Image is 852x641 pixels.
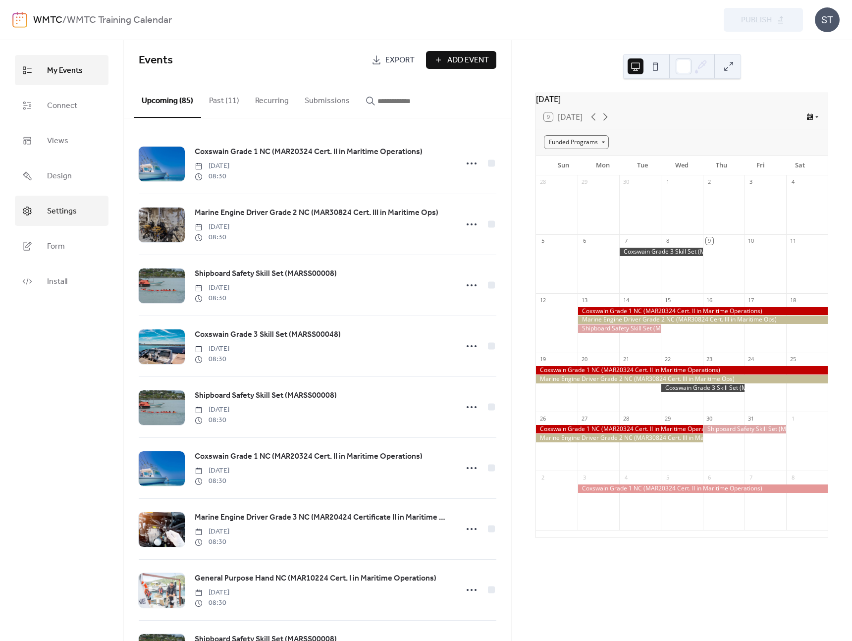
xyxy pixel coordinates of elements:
[664,415,671,422] div: 29
[578,324,661,333] div: Shipboard Safety Skill Set (MARSS00008)
[195,390,337,402] span: Shipboard Safety Skill Set (MARSS00008)
[201,80,247,117] button: Past (11)
[247,80,297,117] button: Recurring
[661,384,744,392] div: Coxswain Grade 3 Skill Set (MARSS00048)
[706,178,713,186] div: 2
[701,156,741,175] div: Thu
[195,511,452,524] a: Marine Engine Driver Grade 3 NC (MAR20424 Certificate II in Maritime Ops)
[622,415,630,422] div: 28
[578,307,828,316] div: Coxswain Grade 1 NC (MAR20324 Cert. II in Maritime Operations)
[47,239,65,254] span: Form
[539,356,546,363] div: 19
[15,231,108,261] a: Form
[706,356,713,363] div: 23
[747,237,755,245] div: 10
[780,156,820,175] div: Sat
[195,293,229,304] span: 08:30
[536,93,828,105] div: [DATE]
[297,80,358,117] button: Submissions
[664,237,671,245] div: 8
[789,178,797,186] div: 4
[581,296,588,304] div: 13
[195,415,229,426] span: 08:30
[664,178,671,186] div: 1
[195,207,438,219] a: Marine Engine Driver Grade 2 NC (MAR30824 Cert. III in Maritime Ops)
[195,344,229,354] span: [DATE]
[47,204,77,219] span: Settings
[385,54,415,66] span: Export
[195,450,423,463] a: Coxswain Grade 1 NC (MAR20324 Cert. II in Maritime Operations)
[195,389,337,402] a: Shipboard Safety Skill Set (MARSS00008)
[195,598,229,608] span: 08:30
[578,484,828,493] div: Coxswain Grade 1 NC (MAR20324 Cert. II in Maritime Operations)
[747,178,755,186] div: 3
[15,125,108,156] a: Views
[623,156,662,175] div: Tue
[195,573,436,585] span: General Purpose Hand NC (MAR10224 Cert. I in Maritime Operations)
[67,11,172,30] b: WMTC Training Calendar
[536,425,703,433] div: Coxswain Grade 1 NC (MAR20324 Cert. II in Maritime Operations)
[706,474,713,481] div: 6
[15,160,108,191] a: Design
[664,296,671,304] div: 15
[747,474,755,481] div: 7
[581,415,588,422] div: 27
[195,451,423,463] span: Coxswain Grade 1 NC (MAR20324 Cert. II in Maritime Operations)
[195,267,337,280] a: Shipboard Safety Skill Set (MARSS00008)
[789,356,797,363] div: 25
[539,178,546,186] div: 28
[195,588,229,598] span: [DATE]
[789,296,797,304] div: 18
[364,51,422,69] a: Export
[47,133,68,149] span: Views
[747,296,755,304] div: 17
[195,171,229,182] span: 08:30
[195,476,229,486] span: 08:30
[62,11,67,30] b: /
[195,512,452,524] span: Marine Engine Driver Grade 3 NC (MAR20424 Certificate II in Maritime Ops)
[581,356,588,363] div: 20
[134,80,201,118] button: Upcoming (85)
[706,296,713,304] div: 16
[47,274,67,289] span: Install
[539,415,546,422] div: 26
[195,283,229,293] span: [DATE]
[33,11,62,30] a: WMTC
[789,237,797,245] div: 11
[15,55,108,85] a: My Events
[747,415,755,422] div: 31
[741,156,781,175] div: Fri
[195,572,436,585] a: General Purpose Hand NC (MAR10224 Cert. I in Maritime Operations)
[664,474,671,481] div: 5
[662,156,702,175] div: Wed
[195,146,423,159] a: Coxswain Grade 1 NC (MAR20324 Cert. II in Maritime Operations)
[581,178,588,186] div: 29
[195,146,423,158] span: Coxswain Grade 1 NC (MAR20324 Cert. II in Maritime Operations)
[195,222,229,232] span: [DATE]
[578,316,828,324] div: Marine Engine Driver Grade 2 NC (MAR30824 Cert. III in Maritime Ops)
[536,434,703,442] div: Marine Engine Driver Grade 2 NC (MAR30824 Cert. III in Maritime Ops)
[815,7,840,32] div: ST
[581,237,588,245] div: 6
[581,474,588,481] div: 3
[789,415,797,422] div: 1
[15,266,108,296] a: Install
[622,474,630,481] div: 4
[139,50,173,71] span: Events
[195,268,337,280] span: Shipboard Safety Skill Set (MARSS00008)
[15,196,108,226] a: Settings
[195,527,229,537] span: [DATE]
[622,237,630,245] div: 7
[789,474,797,481] div: 8
[47,168,72,184] span: Design
[195,537,229,547] span: 08:30
[195,405,229,415] span: [DATE]
[15,90,108,120] a: Connect
[195,329,341,341] span: Coxswain Grade 3 Skill Set (MARSS00048)
[664,356,671,363] div: 22
[622,296,630,304] div: 14
[706,237,713,245] div: 9
[12,12,27,28] img: logo
[195,232,229,243] span: 08:30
